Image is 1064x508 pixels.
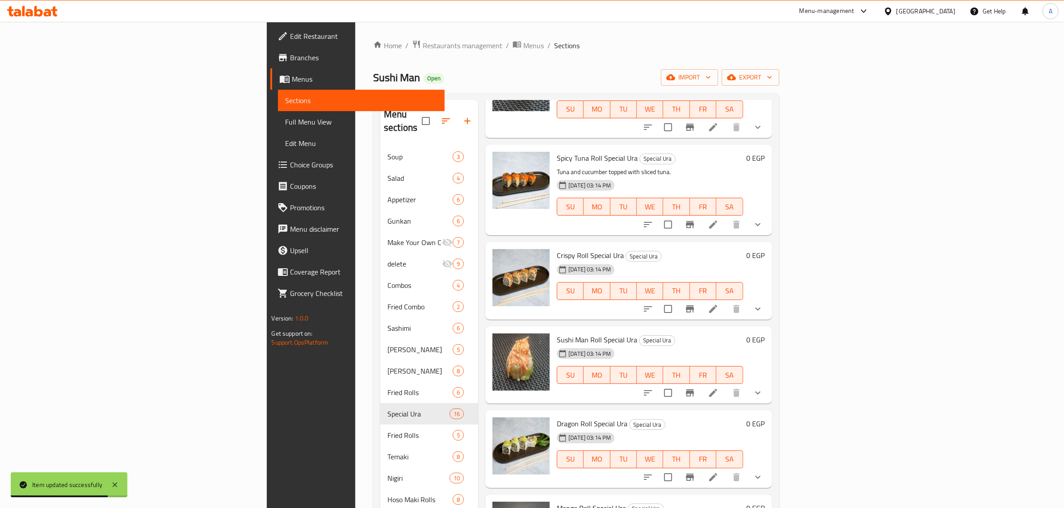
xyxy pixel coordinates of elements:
span: SA [720,369,739,382]
button: SU [557,198,584,216]
button: delete [726,466,747,488]
div: items [453,430,464,441]
span: 4 [453,281,463,290]
img: Sushi Man Roll Special Ura [492,333,550,391]
a: Edit Restaurant [270,25,445,47]
span: SU [561,103,580,116]
span: Temaki [387,451,453,462]
span: SU [561,369,580,382]
div: [PERSON_NAME]8 [380,360,478,382]
span: Sushi Man Roll Special Ura [557,333,637,346]
span: FR [694,284,713,297]
span: WE [640,369,660,382]
div: Special Ura [629,419,665,430]
span: SA [720,103,739,116]
span: SA [720,453,739,466]
span: Special Ura [630,420,665,430]
div: Nigiri10 [380,467,478,489]
span: 4 [453,174,463,183]
span: Version: [271,312,293,324]
div: Appetizer6 [380,189,478,210]
button: TU [610,198,637,216]
span: 16 [450,410,463,418]
span: Get support on: [271,328,312,339]
button: import [661,69,718,86]
button: FR [690,198,716,216]
button: sort-choices [637,382,659,404]
a: Coverage Report [270,261,445,283]
button: Branch-specific-item [679,117,701,138]
span: 9 [453,260,463,268]
span: Sashimi [387,323,453,333]
span: 6 [453,324,463,333]
img: Spicy Tuna Roll Special Ura [492,152,550,209]
div: Fried Combo [387,301,453,312]
div: Sashimi6 [380,317,478,339]
div: Fried Rolls [387,387,453,398]
p: Tuna and cucumber topped with sliced tuna. [557,167,743,178]
img: Crispy Roll Special Ura [492,249,550,306]
button: sort-choices [637,117,659,138]
h6: 0 EGP [747,152,765,164]
span: Sections [554,40,580,51]
button: SU [557,282,584,300]
span: [DATE] 03:14 PM [565,181,614,190]
span: 10 [450,474,463,483]
span: TH [667,200,686,213]
span: Select to update [659,300,677,318]
svg: Show Choices [753,122,763,133]
span: Full Menu View [285,117,437,127]
div: Fried Rolls6 [380,382,478,403]
a: Coupons [270,175,445,197]
button: MO [584,198,610,216]
button: show more [747,466,769,488]
span: Coupons [290,181,437,192]
span: Special Ura [387,408,450,419]
span: Fried Rolls [387,430,453,441]
span: SU [561,284,580,297]
button: SU [557,450,584,468]
a: Menu disclaimer [270,218,445,240]
button: TU [610,282,637,300]
a: Promotions [270,197,445,218]
div: items [453,280,464,291]
span: 8 [453,453,463,461]
button: sort-choices [637,214,659,235]
button: SU [557,100,584,118]
button: WE [637,450,663,468]
a: Sections [278,90,445,111]
span: export [729,72,772,83]
span: MO [587,103,606,116]
button: TH [663,282,690,300]
a: Grocery Checklist [270,283,445,304]
span: [DATE] 03:14 PM [565,350,614,358]
span: Edit Menu [285,138,437,149]
button: TH [663,100,690,118]
span: Nigiri [387,473,450,483]
div: items [453,237,464,248]
div: Fried Combo2 [380,296,478,317]
span: Soup [387,151,453,162]
span: [DATE] 03:14 PM [565,265,614,274]
div: Menu-management [799,6,854,17]
button: TU [610,100,637,118]
span: Select to update [659,215,677,234]
span: Spicy Tuna Roll Special Ura [557,151,638,165]
span: Hoso Maki Rolls [387,494,453,505]
div: Temaki8 [380,446,478,467]
button: Branch-specific-item [679,298,701,320]
div: Combos4 [380,275,478,296]
span: Dragon Roll Special Ura [557,417,627,430]
button: FR [690,366,716,384]
span: WE [640,453,660,466]
a: Support.OpsPlatform [271,337,328,348]
span: Special Ura [640,154,675,164]
span: Crispy Roll Special Ura [557,249,624,262]
button: FR [690,100,716,118]
span: 3 [453,153,463,161]
span: Appetizer [387,194,453,205]
svg: Show Choices [753,304,763,314]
